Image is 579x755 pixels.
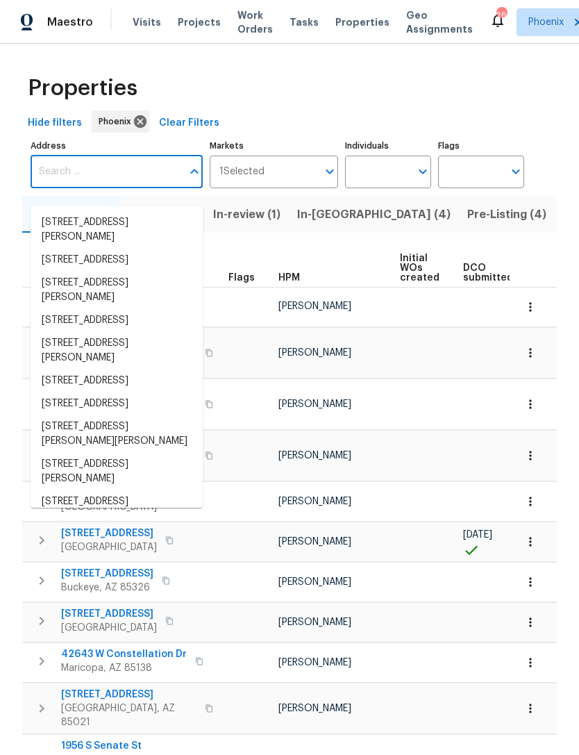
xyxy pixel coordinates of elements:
[31,156,182,188] input: Search ...
[213,205,280,224] span: In-review (1)
[31,392,203,415] li: [STREET_ADDRESS]
[228,273,255,283] span: Flags
[289,17,319,27] span: Tasks
[278,658,351,667] span: [PERSON_NAME]
[31,309,203,332] li: [STREET_ADDRESS]
[278,451,351,461] span: [PERSON_NAME]
[159,115,219,132] span: Clear Filters
[61,661,187,675] span: Maricopa, AZ 85138
[31,211,203,249] li: [STREET_ADDRESS][PERSON_NAME]
[278,348,351,358] span: [PERSON_NAME]
[345,142,431,150] label: Individuals
[406,8,473,36] span: Geo Assignments
[463,263,513,283] span: DCO submitted
[31,490,203,513] li: [STREET_ADDRESS]
[278,399,351,409] span: [PERSON_NAME]
[31,272,203,309] li: [STREET_ADDRESS][PERSON_NAME]
[31,453,203,490] li: [STREET_ADDRESS][PERSON_NAME]
[335,15,389,29] span: Properties
[278,537,351,547] span: [PERSON_NAME]
[31,370,203,392] li: [STREET_ADDRESS]
[31,332,203,370] li: [STREET_ADDRESS][PERSON_NAME]
[31,142,203,150] label: Address
[61,581,153,595] span: Buckeye, AZ 85326
[153,110,225,136] button: Clear Filters
[133,15,161,29] span: Visits
[22,110,87,136] button: Hide filters
[61,647,187,661] span: 42643 W Constellation Dr
[61,702,196,729] span: [GEOGRAPHIC_DATA], AZ 85021
[237,8,273,36] span: Work Orders
[278,617,351,627] span: [PERSON_NAME]
[278,577,351,587] span: [PERSON_NAME]
[278,301,351,311] span: [PERSON_NAME]
[278,273,300,283] span: HPM
[413,162,433,181] button: Open
[61,567,153,581] span: [STREET_ADDRESS]
[185,162,204,181] button: Close
[438,142,524,150] label: Flags
[61,526,157,540] span: [STREET_ADDRESS]
[320,162,339,181] button: Open
[28,115,82,132] span: Hide filters
[61,739,196,753] span: 1956 S Senate St
[61,540,157,554] span: [GEOGRAPHIC_DATA]
[400,254,439,283] span: Initial WOs created
[28,81,137,95] span: Properties
[463,530,492,540] span: [DATE]
[31,249,203,272] li: [STREET_ADDRESS]
[528,15,564,29] span: Phoenix
[47,15,93,29] span: Maestro
[506,162,526,181] button: Open
[219,166,265,178] span: 1 Selected
[210,142,339,150] label: Markets
[297,205,451,224] span: In-[GEOGRAPHIC_DATA] (4)
[178,15,221,29] span: Projects
[278,704,351,713] span: [PERSON_NAME]
[61,621,157,635] span: [GEOGRAPHIC_DATA]
[496,8,506,22] div: 26
[278,497,351,506] span: [PERSON_NAME]
[92,110,149,133] div: Phoenix
[99,115,137,128] span: Phoenix
[61,607,157,621] span: [STREET_ADDRESS]
[31,415,203,453] li: [STREET_ADDRESS][PERSON_NAME][PERSON_NAME]
[61,688,196,702] span: [STREET_ADDRESS]
[467,205,546,224] span: Pre-Listing (4)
